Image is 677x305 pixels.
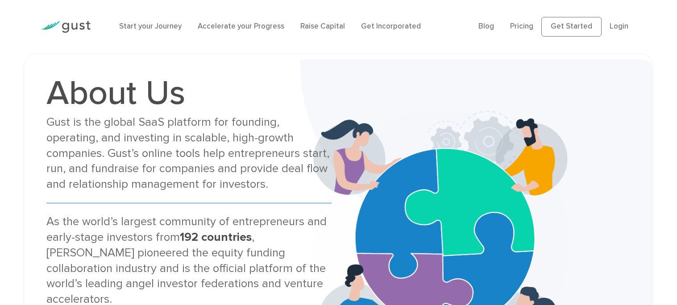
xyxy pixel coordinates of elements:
[119,22,182,31] a: Start your Journey
[41,21,91,33] img: Gust Logo
[510,22,533,31] a: Pricing
[180,230,252,244] strong: 192 countries
[46,76,332,110] h1: About Us
[478,22,494,31] a: Blog
[541,17,602,37] a: Get Started
[46,115,332,192] div: Gust is the global SaaS platform for founding, operating, and investing in scalable, high-growth ...
[610,22,628,31] a: Login
[300,22,345,31] a: Raise Capital
[361,22,421,31] a: Get Incorporated
[198,22,284,31] a: Accelerate your Progress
